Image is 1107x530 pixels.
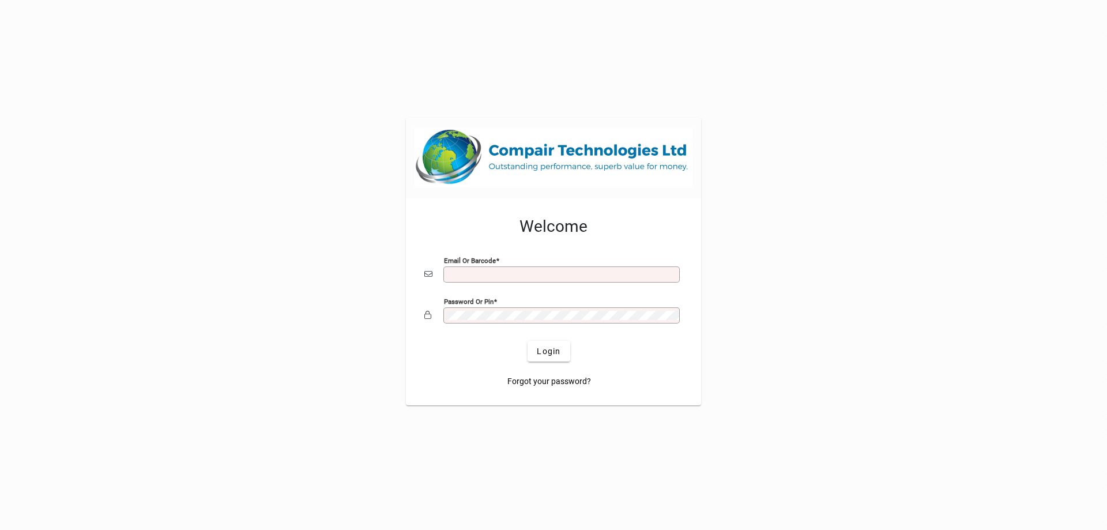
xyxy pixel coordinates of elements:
a: Forgot your password? [503,371,596,392]
mat-label: Password or Pin [444,298,494,306]
span: Forgot your password? [507,375,591,388]
h2: Welcome [424,217,683,236]
span: Login [537,345,560,358]
mat-label: Email or Barcode [444,257,496,265]
button: Login [528,341,570,362]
